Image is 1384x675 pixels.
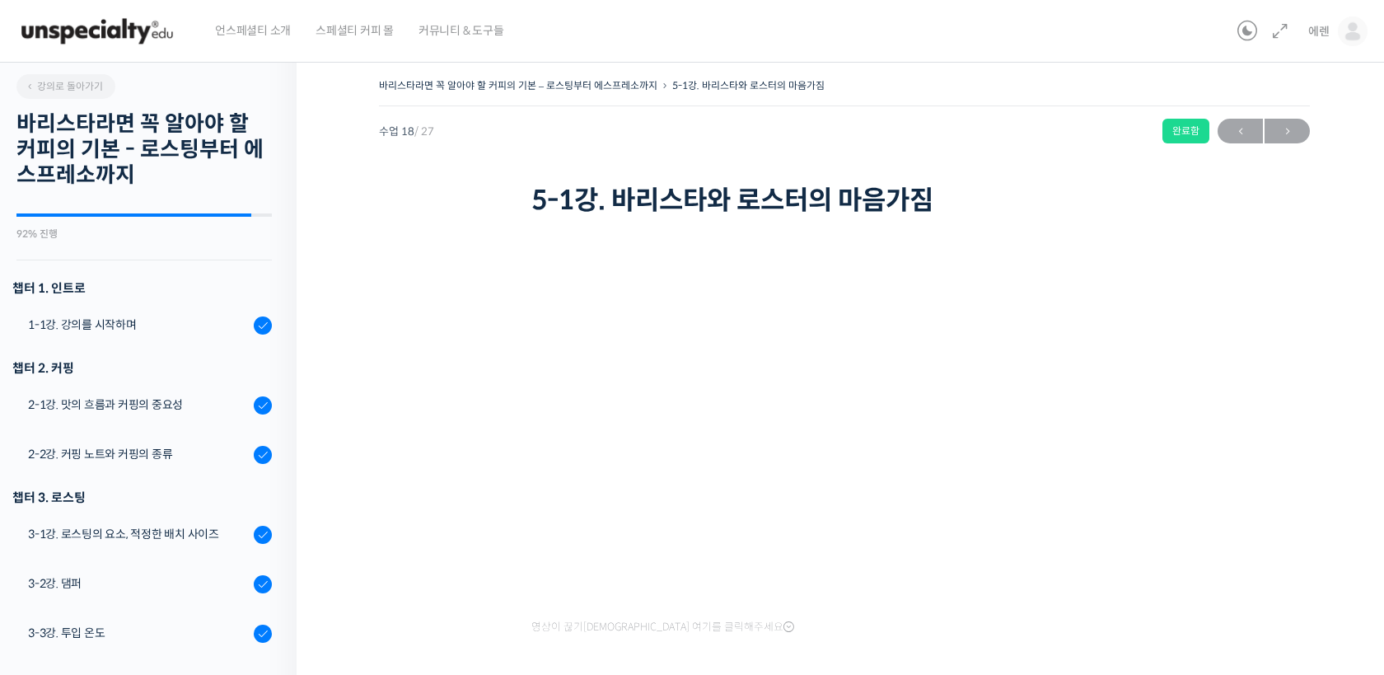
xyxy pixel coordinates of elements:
span: 강의로 돌아가기 [25,80,103,92]
span: 영상이 끊기[DEMOGRAPHIC_DATA] 여기를 클릭해주세요 [531,621,794,634]
div: 챕터 3. 로스팅 [12,486,272,509]
span: → [1265,120,1310,143]
h2: 바리스타라면 꼭 알아야 할 커피의 기본 - 로스팅부터 에스프레소까지 [16,111,272,189]
div: 3-2강. 댐퍼 [28,574,249,593]
div: 3-1강. 로스팅의 요소, 적정한 배치 사이즈 [28,525,249,543]
a: 바리스타라면 꼭 알아야 할 커피의 기본 – 로스팅부터 에스프레소까지 [379,79,657,91]
a: 다음→ [1265,119,1310,143]
h3: 챕터 1. 인트로 [12,277,272,299]
div: 92% 진행 [16,229,272,239]
div: 완료함 [1162,119,1209,143]
a: ←이전 [1218,119,1263,143]
div: 3-3강. 투입 온도 [28,624,249,642]
span: / 27 [414,124,434,138]
a: 5-1강. 바리스타와 로스터의 마음가짐 [672,79,825,91]
div: 챕터 2. 커핑 [12,357,272,379]
span: 에렌 [1308,24,1330,39]
div: 2-1강. 맛의 흐름과 커핑의 중요성 [28,396,249,414]
div: 2-2강. 커핑 노트와 커핑의 종류 [28,445,249,463]
h1: 5-1강. 바리스타와 로스터의 마음가짐 [531,185,1157,216]
div: 1-1강. 강의를 시작하며 [28,316,249,334]
span: ← [1218,120,1263,143]
span: 수업 18 [379,126,434,137]
a: 강의로 돌아가기 [16,74,115,99]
